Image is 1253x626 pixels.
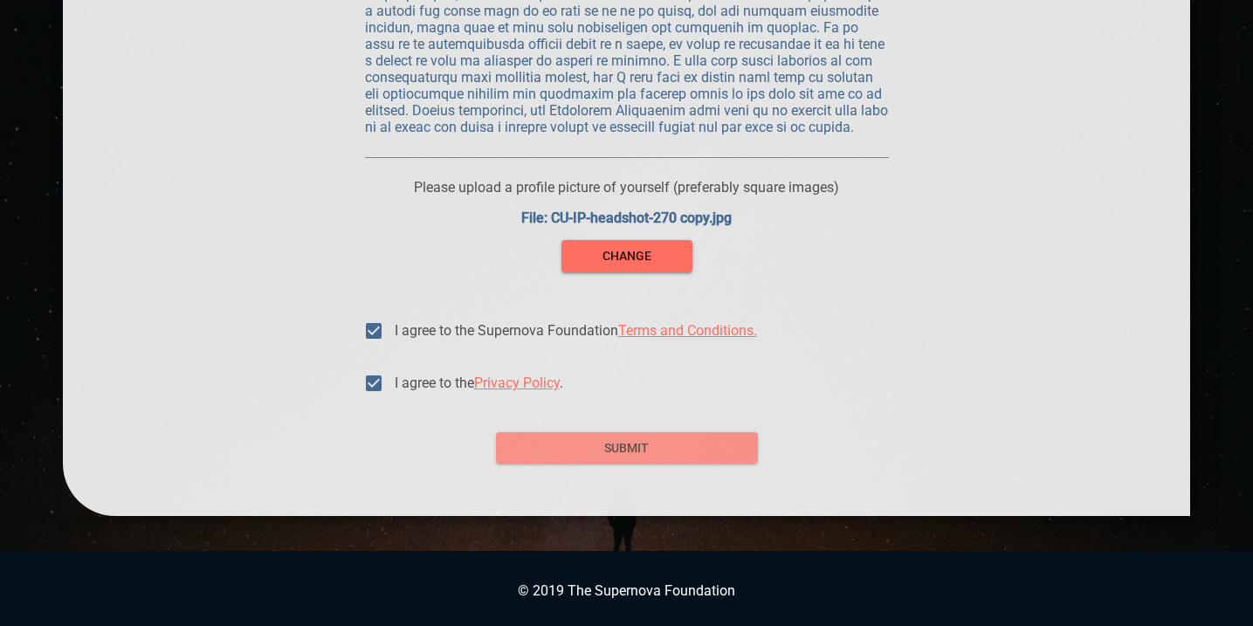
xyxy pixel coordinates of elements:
a: Terms and Conditions. [618,322,757,339]
button: submit [496,432,758,464]
p: File: CU-IP-headshot-270 copy.jpg [365,210,889,226]
span: change [575,245,678,267]
span: submit [510,437,744,459]
span: Privacy Policy [474,375,560,391]
p: I agree to the . [395,373,563,393]
button: change [561,240,692,272]
p: © 2019 The Supernova Foundation [17,582,1236,599]
p: I agree to the Supernova Foundation [395,320,757,341]
p: Please upload a profile picture of yourself (preferably square images) [365,179,889,196]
